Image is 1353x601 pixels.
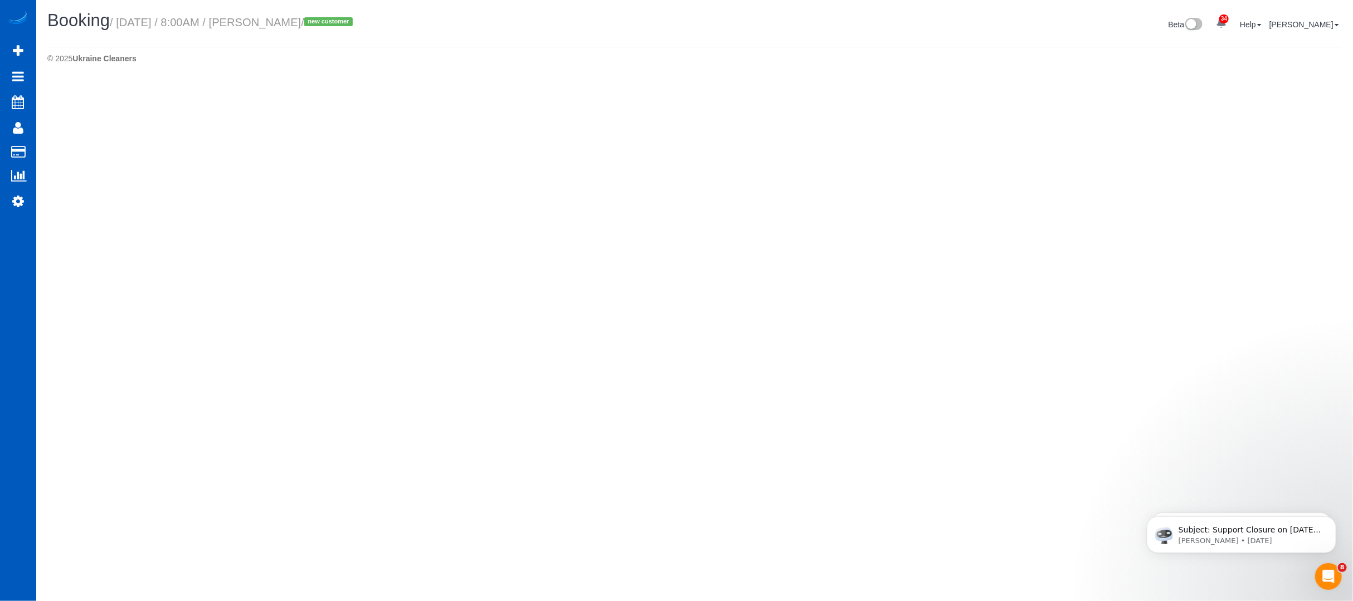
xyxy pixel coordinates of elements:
strong: Ukraine Cleaners [72,54,136,63]
img: Automaid Logo [7,11,29,27]
a: 34 [1210,11,1232,36]
iframe: Intercom notifications message [1130,493,1353,571]
span: / [301,16,356,28]
a: Help [1240,20,1262,29]
span: new customer [304,17,353,26]
img: New interface [1184,18,1203,32]
span: Booking [47,11,110,30]
span: 34 [1219,14,1229,23]
small: / [DATE] / 8:00AM / [PERSON_NAME] [110,16,356,28]
div: © 2025 [47,53,1342,64]
span: 8 [1338,563,1347,572]
iframe: Intercom live chat [1315,563,1342,590]
a: Beta [1169,20,1203,29]
a: [PERSON_NAME] [1269,20,1339,29]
